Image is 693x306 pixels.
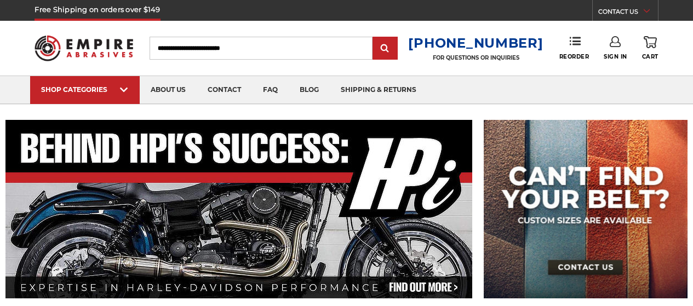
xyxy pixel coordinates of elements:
[289,76,330,104] a: blog
[140,76,197,104] a: about us
[598,5,658,21] a: CONTACT US
[41,85,129,94] div: SHOP CATEGORIES
[642,53,658,60] span: Cart
[604,53,627,60] span: Sign In
[408,54,543,61] p: FOR QUESTIONS OR INQUIRIES
[484,120,688,298] img: promo banner for custom belts.
[197,76,252,104] a: contact
[374,38,396,60] input: Submit
[330,76,427,104] a: shipping & returns
[642,36,658,60] a: Cart
[5,120,473,298] img: Banner for an interview featuring Horsepower Inc who makes Harley performance upgrades featured o...
[252,76,289,104] a: faq
[408,35,543,51] a: [PHONE_NUMBER]
[35,29,133,67] img: Empire Abrasives
[559,36,589,60] a: Reorder
[559,53,589,60] span: Reorder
